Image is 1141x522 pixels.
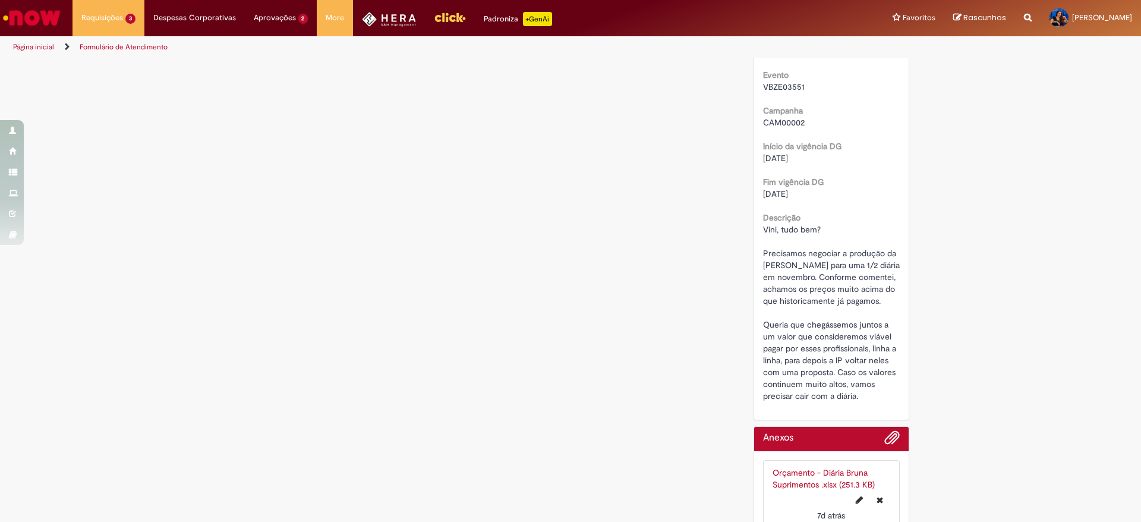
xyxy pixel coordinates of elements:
[298,14,308,24] span: 2
[763,188,788,199] span: [DATE]
[484,12,552,26] div: Padroniza
[763,433,793,444] h2: Anexos
[254,12,296,24] span: Aprovações
[903,12,935,24] span: Favoritos
[869,490,890,510] button: Excluir Orçamento - Diária Bruna Suprimentos .xlsx
[763,212,800,223] b: Descrição
[125,14,135,24] span: 3
[763,141,841,152] b: Início da vigência DG
[9,36,752,58] ul: Trilhas de página
[849,490,870,510] button: Editar nome de arquivo Orçamento - Diária Bruna Suprimentos .xlsx
[817,510,845,521] span: 7d atrás
[763,153,788,163] span: [DATE]
[13,42,54,52] a: Página inicial
[953,12,1006,24] a: Rascunhos
[1072,12,1132,23] span: [PERSON_NAME]
[773,467,875,490] a: Orçamento - Diária Bruna Suprimentos .xlsx (251.3 KB)
[763,224,902,401] span: Vini, tudo bem? Precisamos negociar a produção da [PERSON_NAME] para uma 1/2 diária em novembro. ...
[326,12,344,24] span: More
[763,177,824,187] b: Fim vigência DG
[1,6,62,30] img: ServiceNow
[80,42,168,52] a: Formulário de Atendimento
[763,81,805,92] span: VBZE03551
[884,430,900,451] button: Adicionar anexos
[763,105,803,116] b: Campanha
[963,12,1006,23] span: Rascunhos
[763,117,805,128] span: CAM00002
[153,12,236,24] span: Despesas Corporativas
[763,70,789,80] b: Evento
[362,12,416,27] img: HeraLogo.png
[434,8,466,26] img: click_logo_yellow_360x200.png
[817,510,845,521] time: 23/09/2025 14:31:22
[523,12,552,26] p: +GenAi
[81,12,123,24] span: Requisições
